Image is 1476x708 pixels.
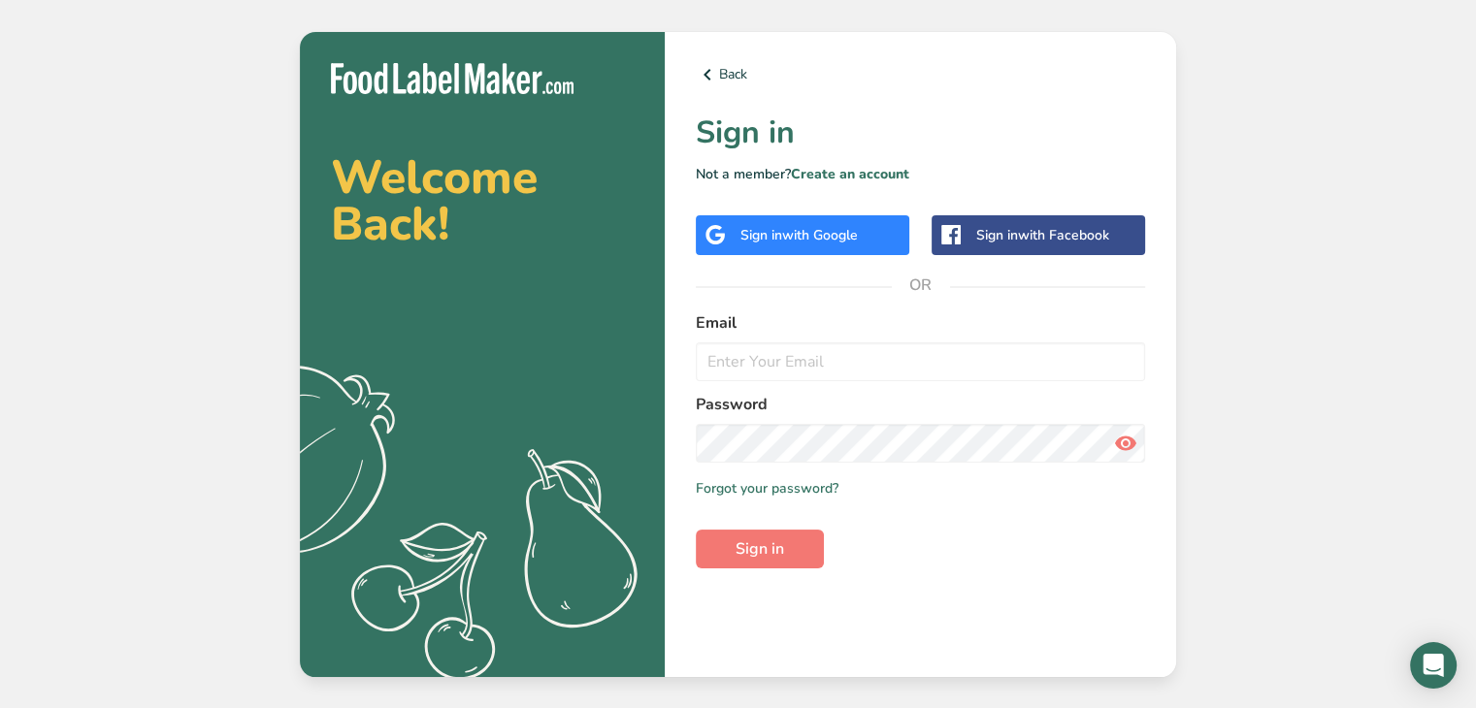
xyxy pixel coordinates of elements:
a: Forgot your password? [696,478,838,499]
div: Open Intercom Messenger [1410,642,1457,689]
label: Password [696,393,1145,416]
button: Sign in [696,530,824,568]
span: with Facebook [1018,226,1109,244]
span: OR [892,256,950,314]
p: Not a member? [696,164,1145,184]
span: Sign in [736,537,784,561]
div: Sign in [976,225,1109,245]
a: Back [696,63,1145,86]
h1: Sign in [696,110,1145,156]
img: Food Label Maker [331,63,574,95]
input: Enter Your Email [696,342,1145,381]
h2: Welcome Back! [331,154,634,247]
a: Create an account [791,165,909,183]
div: Sign in [740,225,858,245]
span: with Google [782,226,858,244]
label: Email [696,311,1145,335]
